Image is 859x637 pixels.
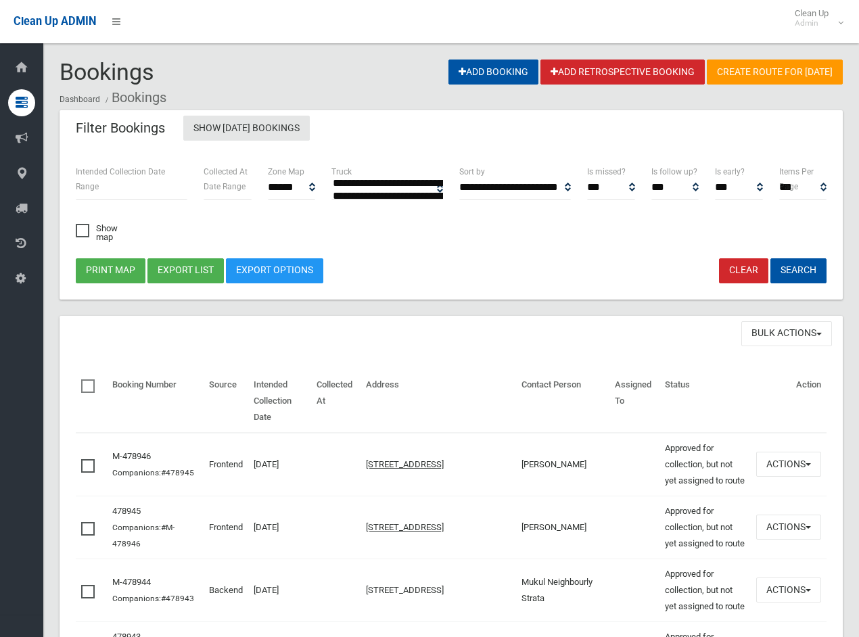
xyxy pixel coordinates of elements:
[204,559,248,621] td: Backend
[609,370,659,433] th: Assigned To
[112,523,175,548] small: Companions:
[659,496,751,559] td: Approved for collection, but not yet assigned to route
[331,164,352,179] label: Truck
[366,459,444,469] a: [STREET_ADDRESS]
[788,8,842,28] span: Clean Up
[770,258,827,283] button: Search
[361,370,515,433] th: Address
[112,468,196,477] small: Companions:
[60,95,100,104] a: Dashboard
[516,370,609,433] th: Contact Person
[659,370,751,433] th: Status
[112,506,141,516] a: 478945
[540,60,705,85] a: Add Retrospective Booking
[112,523,175,548] a: #M-478946
[161,468,194,477] a: #478945
[366,585,444,595] a: [STREET_ADDRESS]
[161,594,194,603] a: #478943
[226,258,323,283] a: Export Options
[183,116,310,141] a: Show [DATE] Bookings
[248,370,311,433] th: Intended Collection Date
[76,258,145,283] button: Print map
[756,452,821,477] button: Actions
[204,370,248,433] th: Source
[147,258,224,283] button: Export list
[707,60,843,85] a: Create route for [DATE]
[76,224,124,241] span: Show map
[248,433,311,496] td: [DATE]
[659,559,751,621] td: Approved for collection, but not yet assigned to route
[756,515,821,540] button: Actions
[311,370,361,433] th: Collected At
[14,15,96,28] span: Clean Up ADMIN
[795,18,829,28] small: Admin
[756,577,821,603] button: Actions
[741,321,832,346] button: Bulk Actions
[204,433,248,496] td: Frontend
[60,115,181,141] header: Filter Bookings
[112,594,196,603] small: Companions:
[516,433,609,496] td: [PERSON_NAME]
[102,85,166,110] li: Bookings
[448,60,538,85] a: Add Booking
[516,496,609,559] td: [PERSON_NAME]
[248,496,311,559] td: [DATE]
[248,559,311,621] td: [DATE]
[112,451,151,461] a: M-478946
[719,258,768,283] a: Clear
[516,559,609,621] td: Mukul Neighbourly Strata
[366,522,444,532] a: [STREET_ADDRESS]
[60,58,154,85] span: Bookings
[751,370,827,433] th: Action
[107,370,204,433] th: Booking Number
[112,577,151,587] a: M-478944
[659,433,751,496] td: Approved for collection, but not yet assigned to route
[204,496,248,559] td: Frontend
